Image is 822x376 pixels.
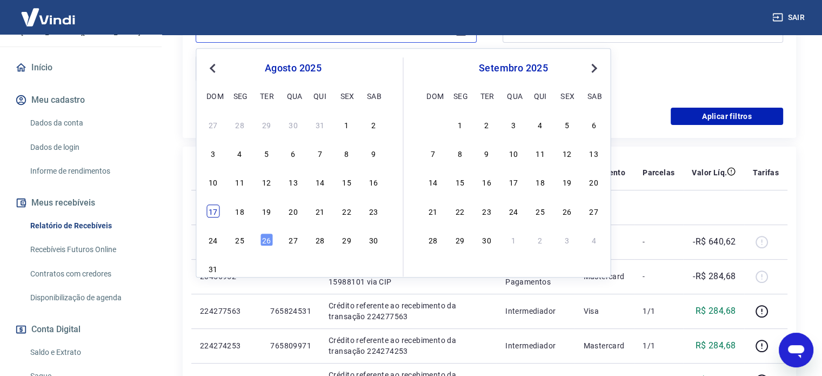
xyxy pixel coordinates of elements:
[26,112,149,134] a: Dados da conta
[587,118,600,131] div: Choose sábado, 6 de setembro de 2025
[205,116,381,276] div: month 2025-08
[313,233,326,246] div: Choose quinta-feira, 28 de agosto de 2025
[643,236,674,247] p: -
[286,176,299,189] div: Choose quarta-feira, 13 de agosto de 2025
[426,147,439,160] div: Choose domingo, 7 de setembro de 2025
[693,270,736,283] p: -R$ 284,68
[453,233,466,246] div: Choose segunda-feira, 29 de setembro de 2025
[534,205,547,217] div: Choose quinta-feira, 25 de setembro de 2025
[313,118,326,131] div: Choose quinta-feira, 31 de julho de 2025
[534,118,547,131] div: Choose quinta-feira, 4 de setembro de 2025
[340,176,353,189] div: Choose sexta-feira, 15 de agosto de 2025
[453,176,466,189] div: Choose segunda-feira, 15 de setembro de 2025
[507,89,520,102] div: qua
[583,306,625,316] p: Visa
[286,118,299,131] div: Choose quarta-feira, 30 de julho de 2025
[13,56,149,80] a: Início
[260,89,273,102] div: ter
[340,205,353,217] div: Choose sexta-feira, 22 de agosto de 2025
[206,233,219,246] div: Choose domingo, 24 de agosto de 2025
[425,116,602,247] div: month 2025-09
[453,89,466,102] div: seg
[206,118,219,131] div: Choose domingo, 27 de julho de 2025
[534,89,547,102] div: qui
[233,205,246,217] div: Choose segunda-feira, 18 de agosto de 2025
[587,147,600,160] div: Choose sábado, 13 de setembro de 2025
[13,191,149,215] button: Meus recebíveis
[340,262,353,275] div: Choose sexta-feira, 5 de setembro de 2025
[329,335,488,357] p: Crédito referente ao recebimento da transação 224274253
[587,89,600,102] div: sab
[753,167,779,178] p: Tarifas
[313,147,326,160] div: Choose quinta-feira, 7 de agosto de 2025
[313,262,326,275] div: Choose quinta-feira, 4 de setembro de 2025
[507,176,520,189] div: Choose quarta-feira, 17 de setembro de 2025
[367,147,380,160] div: Choose sábado, 9 de agosto de 2025
[480,176,493,189] div: Choose terça-feira, 16 de setembro de 2025
[560,176,573,189] div: Choose sexta-feira, 19 de setembro de 2025
[206,89,219,102] div: dom
[26,215,149,237] a: Relatório de Recebíveis
[587,62,600,75] button: Next Month
[643,167,674,178] p: Parcelas
[260,176,273,189] div: Choose terça-feira, 12 de agosto de 2025
[286,262,299,275] div: Choose quarta-feira, 3 de setembro de 2025
[13,88,149,112] button: Meu cadastro
[643,306,674,316] p: 1/1
[329,300,488,322] p: Crédito referente ao recebimento da transação 224277563
[480,147,493,160] div: Choose terça-feira, 9 de setembro de 2025
[206,62,219,75] button: Previous Month
[534,176,547,189] div: Choose quinta-feira, 18 de setembro de 2025
[26,287,149,309] a: Disponibilização de agenda
[260,205,273,217] div: Choose terça-feira, 19 de agosto de 2025
[426,89,439,102] div: dom
[26,341,149,364] a: Saldo e Extrato
[340,233,353,246] div: Choose sexta-feira, 29 de agosto de 2025
[770,8,809,28] button: Sair
[13,318,149,341] button: Conta Digital
[779,333,813,367] iframe: Botão para abrir a janela de mensagens
[587,233,600,246] div: Choose sábado, 4 de outubro de 2025
[480,89,493,102] div: ter
[340,89,353,102] div: sex
[671,108,783,125] button: Aplicar filtros
[286,89,299,102] div: qua
[26,239,149,261] a: Recebíveis Futuros Online
[534,147,547,160] div: Choose quinta-feira, 11 de setembro de 2025
[507,118,520,131] div: Choose quarta-feira, 3 de setembro de 2025
[233,118,246,131] div: Choose segunda-feira, 28 de julho de 2025
[560,89,573,102] div: sex
[340,147,353,160] div: Choose sexta-feira, 8 de agosto de 2025
[205,62,381,75] div: agosto 2025
[587,205,600,217] div: Choose sábado, 27 de setembro de 2025
[233,89,246,102] div: seg
[453,147,466,160] div: Choose segunda-feira, 8 de setembro de 2025
[206,205,219,217] div: Choose domingo, 17 de agosto de 2025
[286,205,299,217] div: Choose quarta-feira, 20 de agosto de 2025
[560,147,573,160] div: Choose sexta-feira, 12 de setembro de 2025
[560,118,573,131] div: Choose sexta-feira, 5 de setembro de 2025
[696,339,736,352] p: R$ 284,68
[560,233,573,246] div: Choose sexta-feira, 3 de outubro de 2025
[426,118,439,131] div: Choose domingo, 31 de agosto de 2025
[367,118,380,131] div: Choose sábado, 2 de agosto de 2025
[426,176,439,189] div: Choose domingo, 14 de setembro de 2025
[233,262,246,275] div: Choose segunda-feira, 1 de setembro de 2025
[367,205,380,217] div: Choose sábado, 23 de agosto de 2025
[200,306,253,316] p: 224277563
[367,89,380,102] div: sab
[367,176,380,189] div: Choose sábado, 16 de agosto de 2025
[560,205,573,217] div: Choose sexta-feira, 26 de setembro de 2025
[26,136,149,159] a: Dados de login
[505,340,566,351] p: Intermediador
[206,262,219,275] div: Choose domingo, 31 de agosto de 2025
[260,147,273,160] div: Choose terça-feira, 5 de agosto de 2025
[507,205,520,217] div: Choose quarta-feira, 24 de setembro de 2025
[260,262,273,275] div: Choose terça-feira, 2 de setembro de 2025
[367,262,380,275] div: Choose sábado, 6 de setembro de 2025
[206,147,219,160] div: Choose domingo, 3 de agosto de 2025
[286,233,299,246] div: Choose quarta-feira, 27 de agosto de 2025
[233,147,246,160] div: Choose segunda-feira, 4 de agosto de 2025
[453,118,466,131] div: Choose segunda-feira, 1 de setembro de 2025
[480,233,493,246] div: Choose terça-feira, 30 de setembro de 2025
